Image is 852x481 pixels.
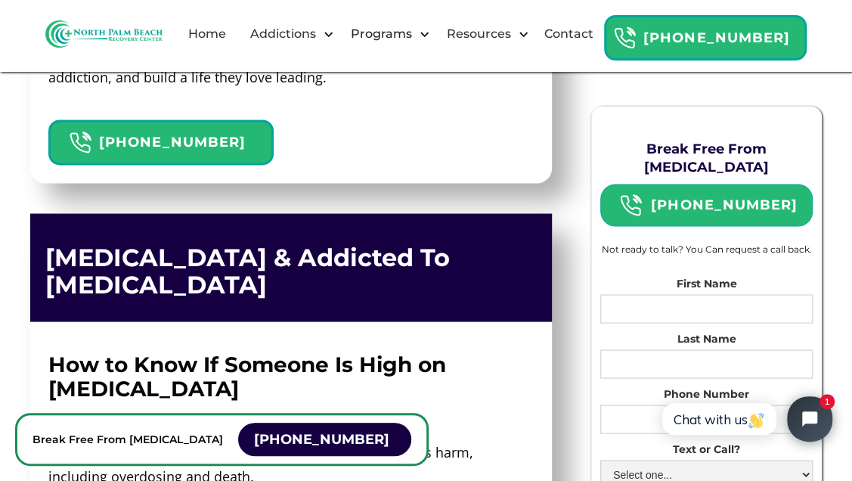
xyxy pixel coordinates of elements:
[600,386,813,401] label: Phone Number
[643,29,790,46] strong: [PHONE_NUMBER]
[619,194,642,217] img: Header Calendar Icons
[600,241,813,264] form: Specific Campaign
[646,383,845,455] iframe: Tidio Chat
[45,244,537,298] h2: [MEDICAL_DATA] & Addicted To [MEDICAL_DATA]
[238,423,411,456] a: [PHONE_NUMBER]
[179,10,235,58] a: Home
[69,131,91,154] img: Header Calendar Icons
[246,25,320,43] div: Addictions
[338,10,434,58] div: Programs
[237,10,338,58] div: Addictions
[434,10,533,58] div: Resources
[600,275,813,290] label: First Name
[602,241,812,256] div: Not ready to talk? You Can request a call back.
[651,197,798,213] strong: [PHONE_NUMBER]
[347,25,416,43] div: Programs
[600,330,813,346] label: Last Name
[613,26,636,50] img: Header Calendar Icons
[600,184,813,226] a: Header Calendar Icons[PHONE_NUMBER]
[99,134,246,151] strong: [PHONE_NUMBER]
[48,112,274,165] a: Header Calendar Icons[PHONE_NUMBER]
[48,408,526,432] p: ‍
[534,10,602,58] a: Contact
[33,430,223,448] p: Break Free From [MEDICAL_DATA]
[443,25,515,43] div: Resources
[600,441,813,456] label: Text or Call?
[254,431,389,448] strong: [PHONE_NUMBER]
[48,351,446,401] strong: How to Know If Someone Is High on [MEDICAL_DATA]
[604,8,807,61] a: Header Calendar Icons[PHONE_NUMBER]
[600,140,813,176] h3: Break Free From [MEDICAL_DATA]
